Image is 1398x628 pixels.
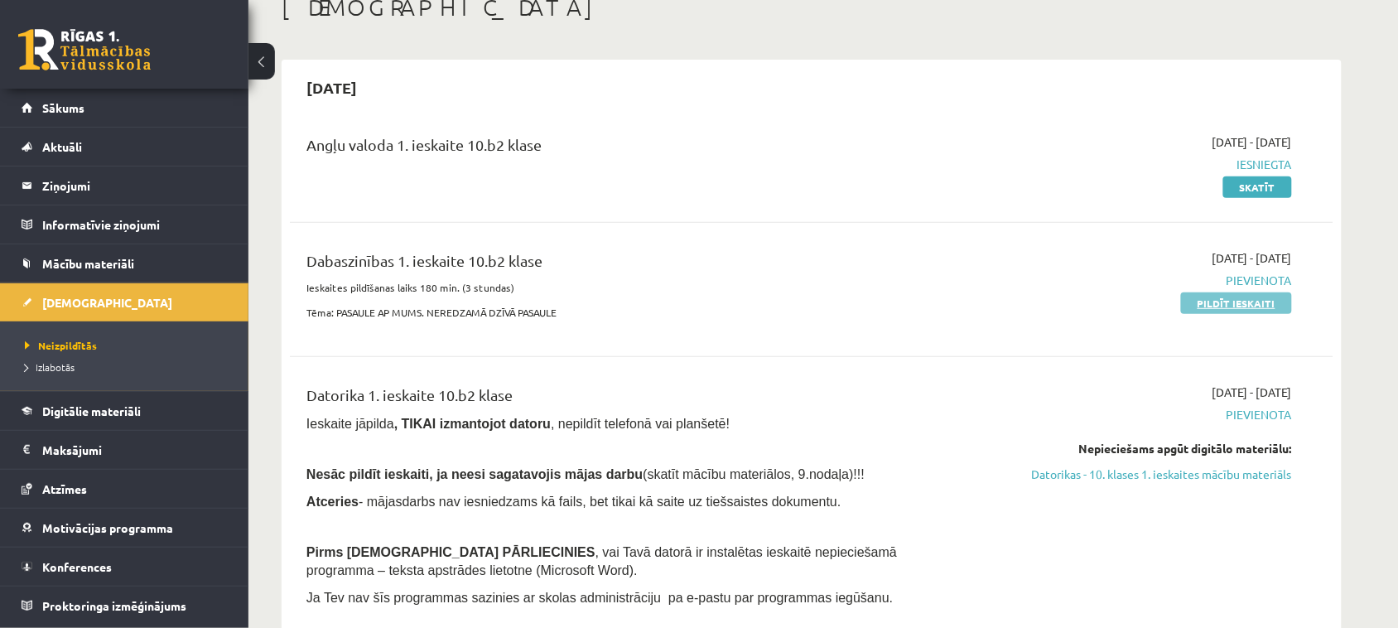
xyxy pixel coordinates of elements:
span: Neizpildītās [25,339,97,352]
span: [DEMOGRAPHIC_DATA] [42,295,172,310]
span: Iesniegta [980,156,1292,173]
div: Dabaszinības 1. ieskaite 10.b2 klase [306,249,955,280]
span: Nesāc pildīt ieskaiti, ja neesi sagatavojis mājas darbu [306,467,643,481]
p: Tēma: PASAULE AP MUMS. NEREDZAMĀ DZĪVĀ PASAULE [306,305,955,320]
a: Neizpildītās [25,338,232,353]
a: Digitālie materiāli [22,392,228,430]
b: , TIKAI izmantojot datoru [394,417,551,431]
span: [DATE] - [DATE] [1212,249,1292,267]
a: Maksājumi [22,431,228,469]
legend: Maksājumi [42,431,228,469]
span: Motivācijas programma [42,520,173,535]
h2: [DATE] [290,68,374,107]
span: , vai Tavā datorā ir instalētas ieskaitē nepieciešamā programma – teksta apstrādes lietotne (Micr... [306,545,897,577]
a: Pildīt ieskaiti [1181,292,1292,314]
a: Mācību materiāli [22,244,228,283]
legend: Informatīvie ziņojumi [42,205,228,244]
p: Ieskaites pildīšanas laiks 180 min. (3 stundas) [306,280,955,295]
span: Izlabotās [25,360,75,374]
a: [DEMOGRAPHIC_DATA] [22,283,228,321]
span: [DATE] - [DATE] [1212,133,1292,151]
span: Digitālie materiāli [42,403,141,418]
legend: Ziņojumi [42,167,228,205]
span: Pievienota [980,406,1292,423]
a: Skatīt [1223,176,1292,198]
span: (skatīt mācību materiālos, 9.nodaļa)!!! [643,467,865,481]
a: Rīgas 1. Tālmācības vidusskola [18,29,151,70]
span: Ieskaite jāpilda , nepildīt telefonā vai planšetē! [306,417,730,431]
span: Mācību materiāli [42,256,134,271]
span: Aktuāli [42,139,82,154]
b: Atceries [306,495,359,509]
span: Atzīmes [42,481,87,496]
span: Sākums [42,100,84,115]
span: Konferences [42,559,112,574]
a: Sākums [22,89,228,127]
span: Pirms [DEMOGRAPHIC_DATA] PĀRLIECINIES [306,545,595,559]
span: - mājasdarbs nav iesniedzams kā fails, bet tikai kā saite uz tiešsaistes dokumentu. [306,495,841,509]
span: [DATE] - [DATE] [1212,384,1292,401]
div: Nepieciešams apgūt digitālo materiālu: [980,440,1292,457]
a: Ziņojumi [22,167,228,205]
a: Izlabotās [25,360,232,374]
a: Informatīvie ziņojumi [22,205,228,244]
span: Pievienota [980,272,1292,289]
div: Angļu valoda 1. ieskaite 10.b2 klase [306,133,955,164]
span: Proktoringa izmēģinājums [42,598,186,613]
a: Konferences [22,548,228,586]
a: Proktoringa izmēģinājums [22,587,228,625]
div: Datorika 1. ieskaite 10.b2 klase [306,384,955,414]
a: Motivācijas programma [22,509,228,547]
a: Atzīmes [22,470,228,508]
span: Ja Tev nav šīs programmas sazinies ar skolas administrāciju pa e-pastu par programmas iegūšanu. [306,591,893,605]
a: Datorikas - 10. klases 1. ieskaites mācību materiāls [980,466,1292,483]
a: Aktuāli [22,128,228,166]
